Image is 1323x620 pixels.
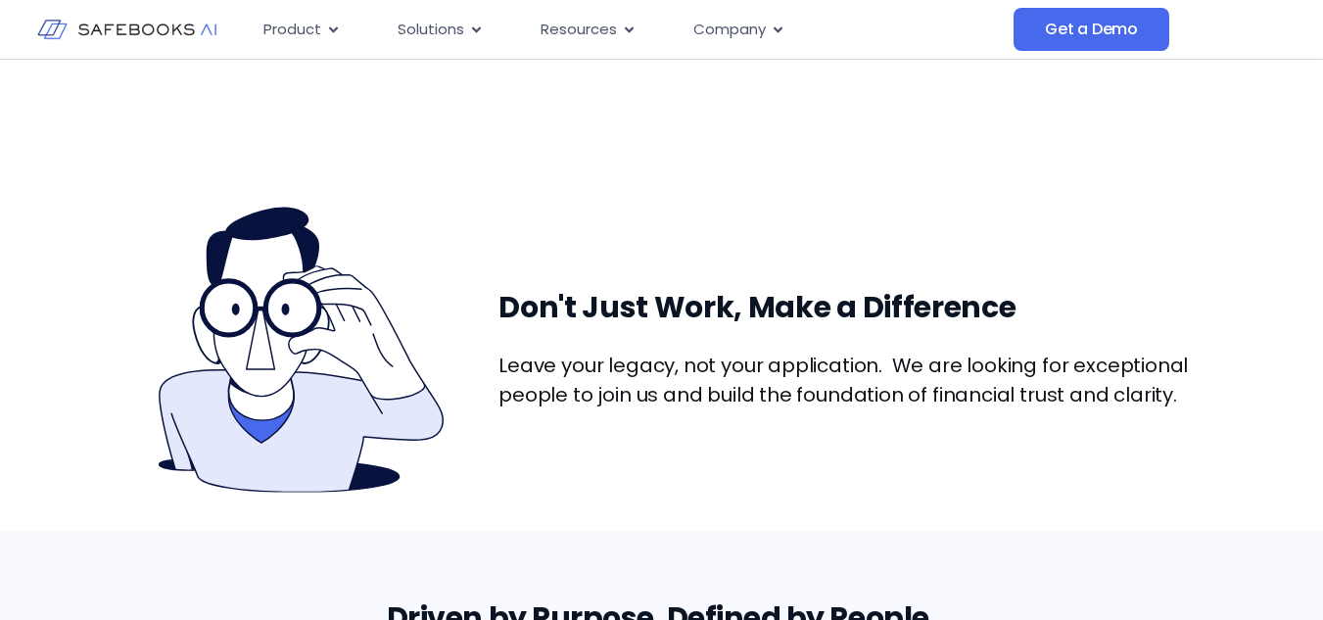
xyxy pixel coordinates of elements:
[248,11,1014,49] nav: Menu
[1014,8,1169,51] a: Get a Demo
[541,19,617,41] span: Resources
[398,19,464,41] span: Solutions
[693,19,766,41] span: Company
[498,351,1217,409] p: Leave your legacy, not your application. We are looking for exceptional people to join us and bui...
[498,288,1217,327] h3: Don't Just Work, Make a Difference
[106,99,1218,146] p: Safebooks AI monitors all your financial data in real-time across every system, catching errors a...
[1045,20,1138,39] span: Get a Demo
[263,19,321,41] span: Product
[248,11,1014,49] div: Menu Toggle
[106,60,1218,99] h3: What We Do?
[159,205,447,493] img: Safebooks Open Positions 1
